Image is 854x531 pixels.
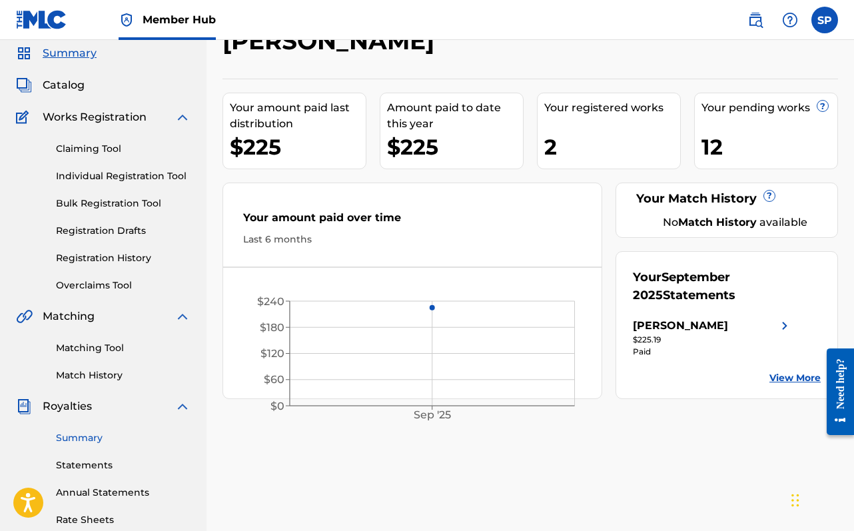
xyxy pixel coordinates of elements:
a: Statements [56,458,191,472]
a: Individual Registration Tool [56,169,191,183]
a: Claiming Tool [56,142,191,156]
span: ? [817,101,828,111]
img: Works Registration [16,109,33,125]
tspan: $240 [257,295,284,308]
img: Top Rightsholder [119,12,135,28]
a: Bulk Registration Tool [56,197,191,211]
a: Public Search [742,7,769,33]
img: expand [175,398,191,414]
div: Help [777,7,803,33]
a: Summary [56,431,191,445]
div: No available [649,215,821,231]
div: Drag [791,480,799,520]
a: CatalogCatalog [16,77,85,93]
div: 12 [701,132,837,162]
img: expand [175,109,191,125]
a: Annual Statements [56,486,191,500]
span: Works Registration [43,109,147,125]
a: Registration History [56,251,191,265]
tspan: Sep '25 [414,409,451,422]
div: Amount paid to date this year [387,100,523,132]
span: Matching [43,308,95,324]
a: Overclaims Tool [56,278,191,292]
img: search [747,12,763,28]
iframe: Resource Center [817,336,854,446]
span: Summary [43,45,97,61]
span: Member Hub [143,12,216,27]
img: Matching [16,308,33,324]
a: SummarySummary [16,45,97,61]
div: $225 [230,132,366,162]
div: User Menu [811,7,838,33]
div: Your registered works [544,100,680,116]
img: right chevron icon [777,318,793,334]
h2: [PERSON_NAME] [222,26,441,56]
a: Match History [56,368,191,382]
div: Your Match History [633,190,821,208]
a: Registration Drafts [56,224,191,238]
div: Your amount paid over time [243,210,582,233]
a: Rate Sheets [56,513,191,527]
img: help [782,12,798,28]
img: expand [175,308,191,324]
img: Royalties [16,398,32,414]
tspan: $120 [260,347,284,360]
span: Catalog [43,77,85,93]
div: Your Statements [633,268,821,304]
span: Royalties [43,398,92,414]
span: September 2025 [633,270,730,302]
div: $225.19 [633,334,793,346]
strong: Match History [678,216,757,229]
div: Paid [633,346,793,358]
a: Matching Tool [56,341,191,355]
tspan: $60 [264,374,284,386]
a: [PERSON_NAME]right chevron icon$225.19Paid [633,318,793,358]
iframe: Chat Widget [787,467,854,531]
div: $225 [387,132,523,162]
div: Your pending works [701,100,837,116]
tspan: $180 [260,321,284,334]
img: Catalog [16,77,32,93]
tspan: $0 [270,400,284,412]
div: Last 6 months [243,233,582,247]
img: Summary [16,45,32,61]
div: [PERSON_NAME] [633,318,728,334]
span: ? [764,191,775,201]
img: MLC Logo [16,10,67,29]
div: Your amount paid last distribution [230,100,366,132]
a: View More [769,371,821,385]
div: 2 [544,132,680,162]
